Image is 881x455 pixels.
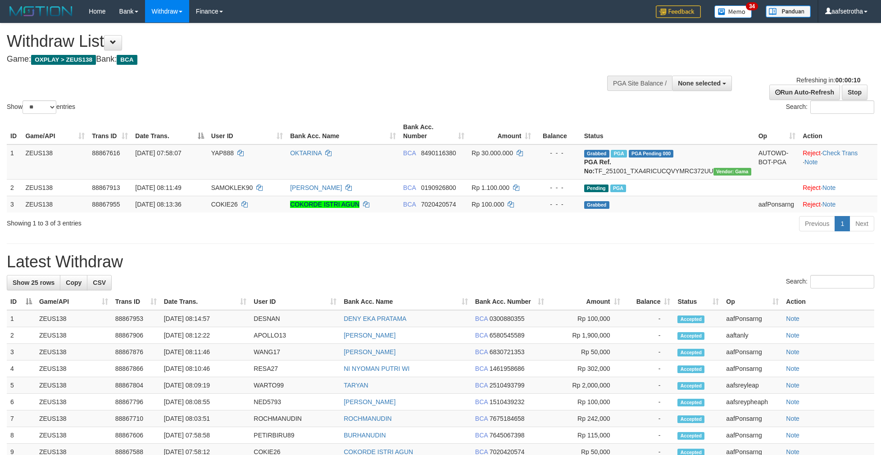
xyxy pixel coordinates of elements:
[36,293,112,310] th: Game/API: activate to sort column ascending
[677,382,704,390] span: Accepted
[803,184,821,191] a: Reject
[7,55,578,64] h4: Game: Bank:
[160,327,250,344] td: [DATE] 08:12:22
[746,2,758,10] span: 34
[88,119,132,144] th: Trans ID: activate to sort column ascending
[835,216,850,231] a: 1
[7,360,36,377] td: 4
[490,332,525,339] span: Copy 6580545589 to clipboard
[584,185,609,192] span: Pending
[722,360,782,377] td: aafPonsarng
[112,310,160,327] td: 88867953
[472,184,509,191] span: Rp 1.100.000
[677,315,704,323] span: Accepted
[36,427,112,444] td: ZEUS138
[112,410,160,427] td: 88867710
[7,215,360,228] div: Showing 1 to 3 of 3 entries
[117,55,137,65] span: BCA
[211,149,234,157] span: YAP888
[344,415,392,422] a: ROCHMANUDIN
[344,348,395,356] a: [PERSON_NAME]
[112,377,160,394] td: 88867804
[822,149,858,157] a: Check Trans
[403,149,416,157] span: BCA
[810,100,874,114] input: Search:
[160,427,250,444] td: [DATE] 07:58:58
[674,293,722,310] th: Status: activate to sort column ascending
[135,149,181,157] span: [DATE] 07:58:07
[624,394,674,410] td: -
[475,382,488,389] span: BCA
[624,327,674,344] td: -
[87,275,112,290] a: CSV
[290,201,359,208] a: COKORDE ISTRI AGUN
[822,201,836,208] a: Note
[286,119,400,144] th: Bank Acc. Name: activate to sort column ascending
[7,179,22,196] td: 2
[36,377,112,394] td: ZEUS138
[475,398,488,405] span: BCA
[803,201,821,208] a: Reject
[584,158,611,175] b: PGA Ref. No:
[208,119,287,144] th: User ID: activate to sort column ascending
[755,119,799,144] th: Op: activate to sort column ascending
[548,327,624,344] td: Rp 1,900,000
[755,196,799,212] td: aafPonsarng
[344,432,386,439] a: BURHANUDIN
[722,344,782,360] td: aafPonsarng
[475,365,488,372] span: BCA
[722,327,782,344] td: aaftanly
[677,365,704,373] span: Accepted
[538,200,577,209] div: - - -
[656,5,701,18] img: Feedback.jpg
[250,310,340,327] td: DESNAN
[112,344,160,360] td: 88867876
[796,77,860,84] span: Refreshing in:
[490,315,525,322] span: Copy 0300880355 to clipboard
[7,344,36,360] td: 3
[23,100,56,114] select: Showentries
[211,184,253,191] span: SAMOKLEK90
[7,119,22,144] th: ID
[36,394,112,410] td: ZEUS138
[344,398,395,405] a: [PERSON_NAME]
[677,432,704,440] span: Accepted
[31,55,96,65] span: OXPLAY > ZEUS138
[803,149,821,157] a: Reject
[678,80,721,87] span: None selected
[475,415,488,422] span: BCA
[624,344,674,360] td: -
[624,410,674,427] td: -
[421,201,456,208] span: Copy 7020420574 to clipboard
[475,348,488,356] span: BCA
[548,427,624,444] td: Rp 115,000
[250,360,340,377] td: RESA27
[677,349,704,356] span: Accepted
[677,415,704,423] span: Accepted
[799,144,877,180] td: · ·
[211,201,238,208] span: COKIE26
[786,415,799,422] a: Note
[421,184,456,191] span: Copy 0190926800 to clipboard
[344,332,395,339] a: [PERSON_NAME]
[548,394,624,410] td: Rp 100,000
[400,119,468,144] th: Bank Acc. Number: activate to sort column ascending
[250,394,340,410] td: NED5793
[475,432,488,439] span: BCA
[810,275,874,288] input: Search:
[475,315,488,322] span: BCA
[7,310,36,327] td: 1
[22,179,88,196] td: ZEUS138
[786,100,874,114] label: Search:
[344,382,368,389] a: TARYAN
[472,201,504,208] span: Rp 100.000
[581,144,755,180] td: TF_251001_TXA4RICUCQVYMRC372UU
[250,327,340,344] td: APOLLO13
[36,360,112,377] td: ZEUS138
[13,279,54,286] span: Show 25 rows
[36,327,112,344] td: ZEUS138
[22,144,88,180] td: ZEUS138
[290,149,322,157] a: OKTARINA
[611,150,627,158] span: Marked by aafmalik
[490,365,525,372] span: Copy 1461958686 to clipboard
